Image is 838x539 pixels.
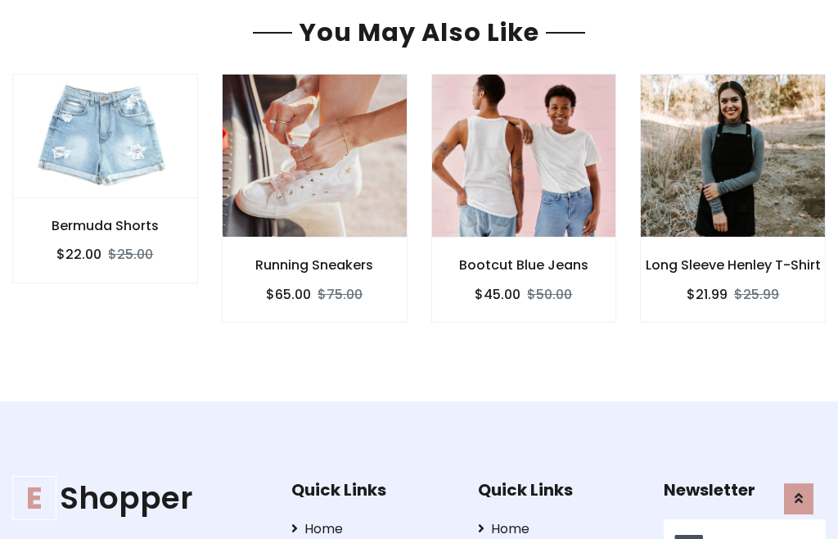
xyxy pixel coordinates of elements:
[527,285,572,304] del: $50.00
[318,285,363,304] del: $75.00
[266,287,311,302] h6: $65.00
[291,480,453,500] h5: Quick Links
[475,287,520,302] h6: $45.00
[12,476,56,520] span: E
[12,480,266,517] a: EShopper
[431,74,617,322] a: Bootcut Blue Jeans $45.00$50.00
[478,519,640,539] a: Home
[641,257,825,273] h6: Long Sleeve Henley T-Shirt
[56,247,101,262] h6: $22.00
[12,480,266,517] h1: Shopper
[291,519,453,539] a: Home
[478,480,640,500] h5: Quick Links
[292,15,546,50] span: You May Also Like
[108,245,153,264] del: $25.00
[222,74,408,322] a: Running Sneakers $65.00$75.00
[223,257,407,273] h6: Running Sneakers
[13,218,197,233] h6: Bermuda Shorts
[640,74,826,322] a: Long Sleeve Henley T-Shirt $21.99$25.99
[432,257,616,273] h6: Bootcut Blue Jeans
[12,74,198,283] a: Bermuda Shorts $22.00$25.00
[734,285,779,304] del: $25.99
[664,480,826,500] h5: Newsletter
[687,287,728,302] h6: $21.99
